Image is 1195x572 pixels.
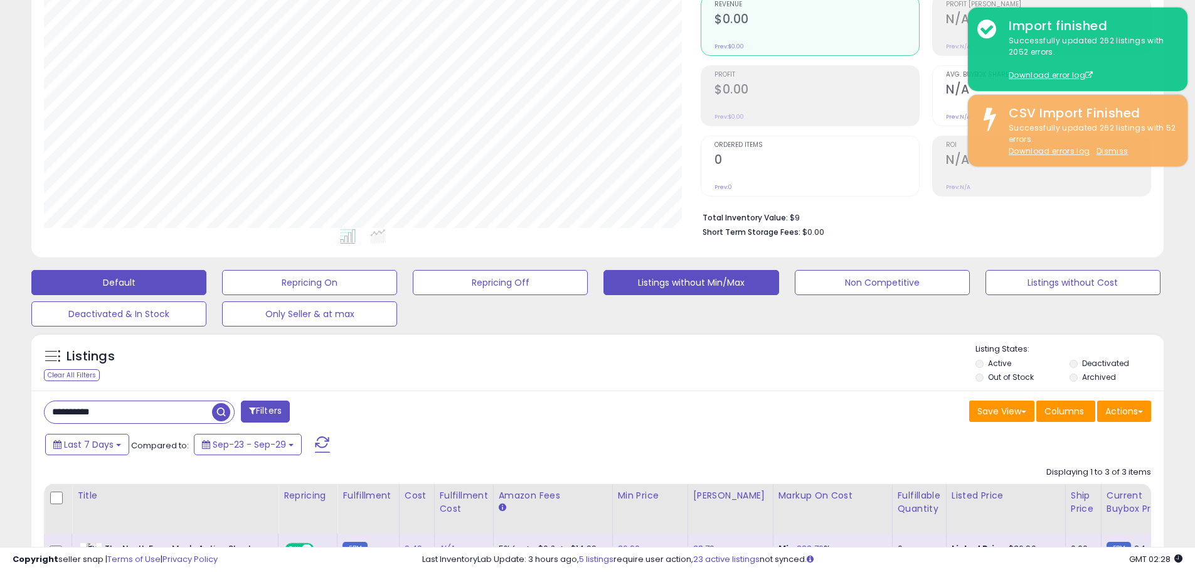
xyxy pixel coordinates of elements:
small: Prev: N/A [946,113,970,121]
div: Displaying 1 to 3 of 3 items [1046,467,1151,478]
div: Successfully updated 262 listings with 52 errors. [999,122,1178,158]
strong: Copyright [13,553,58,565]
u: Dismiss [1097,146,1128,156]
span: Ordered Items [714,142,919,149]
button: Non Competitive [795,270,970,295]
a: Privacy Policy [162,553,218,565]
div: Import finished [999,17,1178,35]
label: Out of Stock [988,372,1034,382]
small: Prev: N/A [946,43,970,50]
button: Default [31,270,206,295]
a: 23 active listings [693,553,760,565]
div: CSV Import Finished [999,104,1178,122]
span: Profit [PERSON_NAME] [946,1,1150,8]
p: Listing States: [975,343,1164,355]
div: Amazon Fees [499,489,607,502]
div: Repricing [284,489,332,502]
button: Sep-23 - Sep-29 [194,434,302,455]
button: Filters [241,401,290,423]
div: Title [77,489,273,502]
small: Prev: $0.00 [714,43,744,50]
label: Active [988,358,1011,369]
button: Repricing Off [413,270,588,295]
button: Deactivated & In Stock [31,301,206,326]
button: Last 7 Days [45,434,129,455]
a: Download error log [1009,70,1093,80]
h2: $0.00 [714,12,919,29]
div: Markup on Cost [778,489,887,502]
div: Fulfillment Cost [440,489,488,515]
small: Prev: 0 [714,183,732,191]
a: Download errors log [1009,146,1090,156]
span: Sep-23 - Sep-29 [213,438,286,451]
button: Repricing On [222,270,397,295]
div: Clear All Filters [44,369,100,381]
span: Columns [1044,405,1084,418]
h2: 0 [714,153,919,170]
div: Last InventoryLab Update: 3 hours ago, require user action, not synced. [422,554,1182,566]
button: Listings without Min/Max [603,270,778,295]
th: The percentage added to the cost of goods (COGS) that forms the calculator for Min & Max prices. [773,484,892,534]
h2: N/A [946,12,1150,29]
li: $9 [703,209,1142,224]
b: Short Term Storage Fees: [703,227,800,237]
div: Fulfillment [343,489,393,502]
h2: $0.00 [714,82,919,99]
div: Successfully updated 262 listings with 2052 errors. [999,35,1178,82]
span: Last 7 Days [64,438,114,451]
div: [PERSON_NAME] [693,489,768,502]
div: seller snap | | [13,554,218,566]
button: Actions [1097,401,1151,422]
button: Columns [1036,401,1095,422]
small: Prev: N/A [946,183,970,191]
b: Total Inventory Value: [703,212,788,223]
div: Cost [405,489,429,502]
div: Current Buybox Price [1107,489,1171,515]
span: Compared to: [131,440,189,451]
small: Prev: $0.00 [714,113,744,121]
h2: N/A [946,82,1150,99]
button: Listings without Cost [985,270,1160,295]
small: Amazon Fees. [499,502,506,514]
span: $0.00 [802,226,824,238]
button: Save View [969,401,1034,422]
span: Avg. Buybox Share [946,72,1150,78]
div: Min Price [618,489,682,502]
div: Listed Price [952,489,1060,502]
div: Ship Price [1071,489,1096,515]
label: Deactivated [1082,358,1129,369]
a: Terms of Use [107,553,161,565]
span: Revenue [714,1,919,8]
h2: N/A [946,153,1150,170]
span: ROI [946,142,1150,149]
label: Archived [1082,372,1116,382]
h5: Listings [66,348,115,365]
span: 2025-10-7 02:28 GMT [1129,553,1182,565]
a: 5 listings [579,553,613,565]
div: Fulfillable Quantity [898,489,941,515]
span: Profit [714,72,919,78]
button: Only Seller & at max [222,301,397,326]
